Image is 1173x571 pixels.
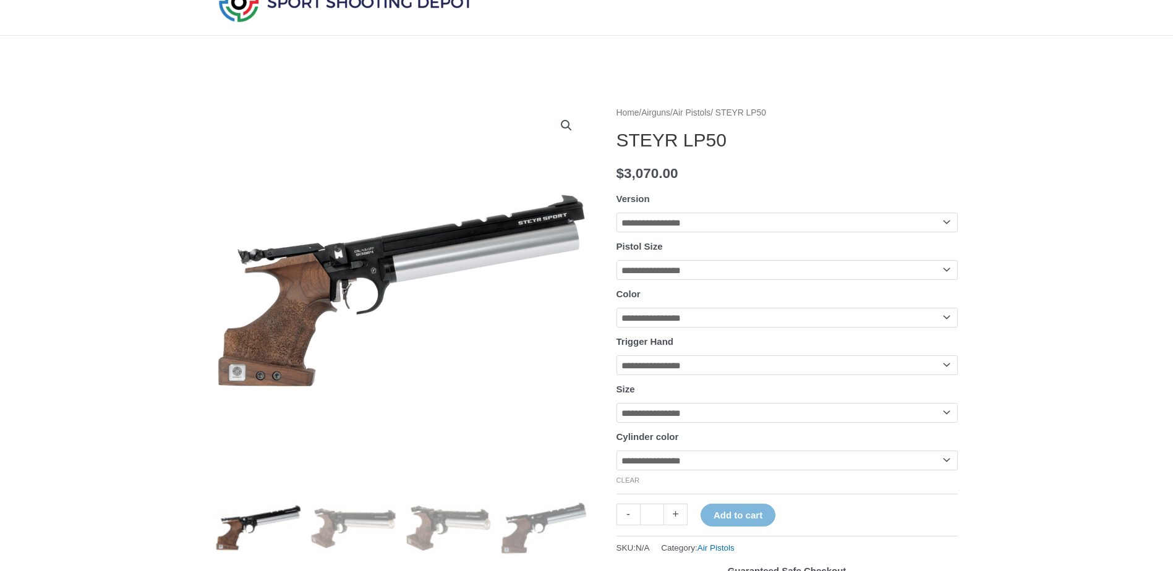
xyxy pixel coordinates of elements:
a: + [664,504,688,525]
a: Clear options [616,476,640,484]
img: STEYR LP50 - Image 3 [406,485,492,571]
a: Home [616,108,639,117]
bdi: 3,070.00 [616,166,678,181]
img: STEYR LP50 - Image 2 [310,485,396,571]
img: STEYR LP50 [216,485,302,571]
a: - [616,504,640,525]
label: Pistol Size [616,241,663,252]
img: STEYR LP50 [216,105,587,476]
input: Product quantity [640,504,664,525]
button: Add to cart [701,504,775,527]
span: SKU: [616,540,650,556]
label: Trigger Hand [616,336,674,347]
label: Cylinder color [616,431,679,442]
a: Airguns [641,108,670,117]
label: Version [616,193,650,204]
label: Color [616,289,641,299]
label: Size [616,384,635,394]
span: Category: [661,540,735,556]
a: Air Pistols [673,108,710,117]
a: View full-screen image gallery [555,114,578,137]
span: N/A [636,543,650,552]
span: $ [616,166,625,181]
nav: Breadcrumb [616,105,958,121]
a: Air Pistols [697,543,735,552]
img: STEYR LP50 - Image 4 [501,485,587,571]
h1: STEYR LP50 [616,129,958,151]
